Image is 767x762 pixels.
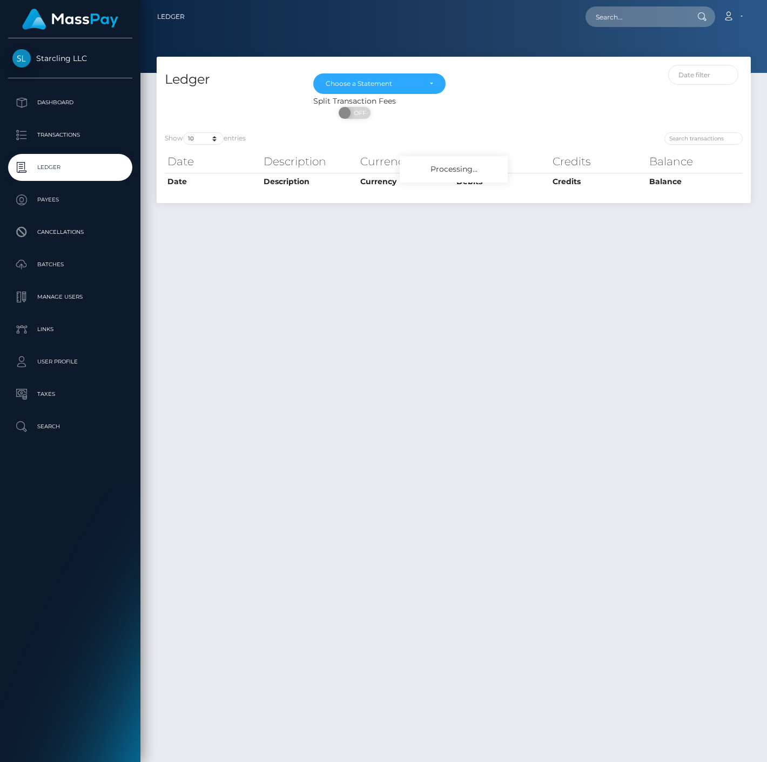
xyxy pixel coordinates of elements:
th: Credits [550,151,646,172]
a: Batches [8,251,132,278]
p: Transactions [12,127,128,143]
div: Processing... [400,156,508,183]
p: Payees [12,192,128,208]
th: Balance [647,173,743,190]
a: User Profile [8,348,132,375]
button: Choose a Statement [313,73,446,94]
img: Starcling LLC [12,49,31,68]
p: Links [12,321,128,338]
p: Manage Users [12,289,128,305]
th: Balance [647,151,743,172]
a: Links [8,316,132,343]
div: Split Transaction Fees [157,96,553,107]
p: Search [12,419,128,435]
p: Cancellations [12,224,128,240]
span: Starcling LLC [8,53,132,63]
p: User Profile [12,354,128,370]
th: Date [165,151,261,172]
a: Transactions [8,122,132,149]
a: Ledger [8,154,132,181]
p: Dashboard [12,95,128,111]
input: Search... [586,6,687,27]
p: Taxes [12,386,128,402]
a: Payees [8,186,132,213]
p: Batches [12,257,128,273]
p: Ledger [12,159,128,176]
th: Description [261,151,357,172]
a: Search [8,413,132,440]
h4: Ledger [165,70,297,89]
th: Currency [358,151,454,172]
th: Currency [358,173,454,190]
input: Search transactions [664,132,743,145]
a: Ledger [157,5,185,28]
a: Dashboard [8,89,132,116]
th: Date [165,173,261,190]
input: Date filter [668,65,738,85]
a: Taxes [8,381,132,408]
th: Credits [550,173,646,190]
div: Choose a Statement [326,79,421,88]
img: MassPay Logo [22,9,118,30]
span: OFF [345,107,372,119]
select: Showentries [183,132,224,145]
a: Cancellations [8,219,132,246]
th: Debits [454,151,550,172]
a: Manage Users [8,284,132,311]
th: Description [261,173,357,190]
label: Show entries [165,132,246,145]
